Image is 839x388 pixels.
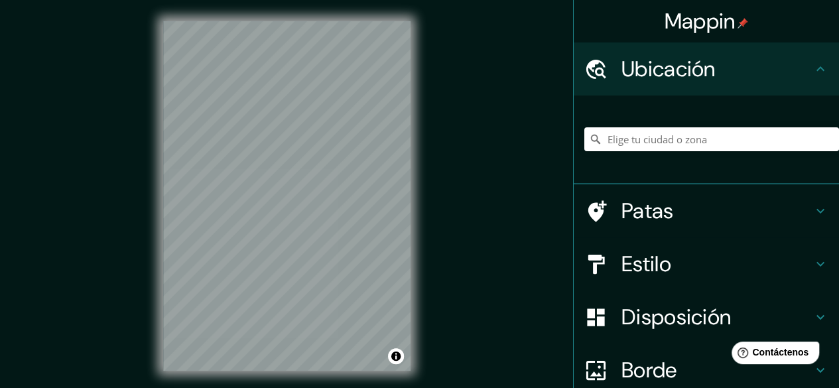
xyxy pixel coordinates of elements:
[574,291,839,344] div: Disposición
[621,303,731,331] font: Disposición
[738,18,748,29] img: pin-icon.png
[163,21,411,371] canvas: Mapa
[621,356,677,384] font: Borde
[621,197,674,225] font: Patas
[665,7,736,35] font: Mappin
[584,127,839,151] input: Elige tu ciudad o zona
[621,250,671,278] font: Estilo
[574,237,839,291] div: Estilo
[574,184,839,237] div: Patas
[388,348,404,364] button: Activar o desactivar atribución
[574,42,839,96] div: Ubicación
[621,55,716,83] font: Ubicación
[721,336,824,373] iframe: Lanzador de widgets de ayuda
